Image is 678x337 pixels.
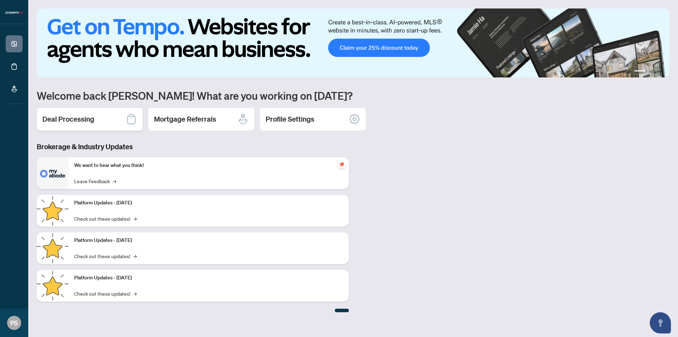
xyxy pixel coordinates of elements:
[6,11,23,15] img: logo
[37,270,69,302] img: Platform Updates - June 23, 2025
[74,274,343,282] p: Platform Updates - [DATE]
[634,70,646,73] button: 1
[154,114,216,124] h2: Mortgage Referrals
[74,162,343,169] p: We want to hear what you think!
[266,114,314,124] h2: Profile Settings
[10,318,18,328] span: PS
[113,177,116,185] span: →
[660,70,662,73] button: 4
[133,215,137,222] span: →
[74,177,116,185] a: Leave Feedback→
[42,114,94,124] h2: Deal Processing
[74,290,137,297] a: Check out these updates!→
[74,215,137,222] a: Check out these updates!→
[37,157,69,189] img: We want to hear what you think!
[133,252,137,260] span: →
[37,89,670,102] h1: Welcome back [PERSON_NAME]! What are you working on [DATE]?
[338,160,346,169] span: pushpin
[650,312,671,333] button: Open asap
[654,70,657,73] button: 3
[74,252,137,260] a: Check out these updates!→
[37,195,69,227] img: Platform Updates - July 21, 2025
[133,290,137,297] span: →
[74,237,343,244] p: Platform Updates - [DATE]
[37,142,349,152] h3: Brokerage & Industry Updates
[37,232,69,264] img: Platform Updates - July 8, 2025
[74,199,343,207] p: Platform Updates - [DATE]
[37,8,670,77] img: Slide 0
[648,70,651,73] button: 2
